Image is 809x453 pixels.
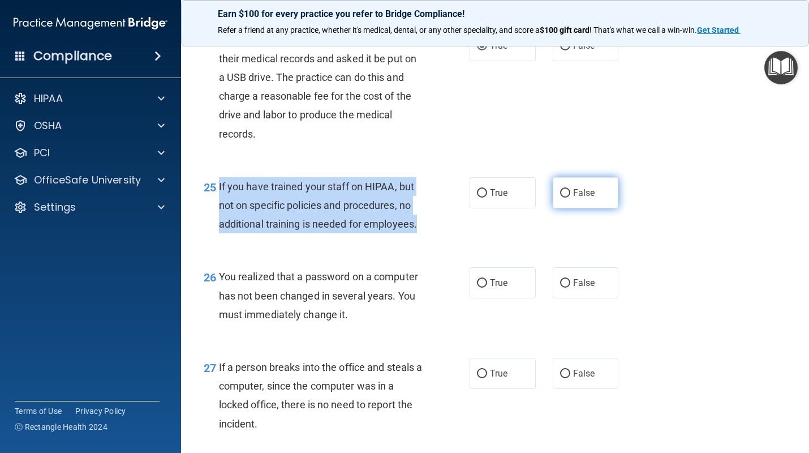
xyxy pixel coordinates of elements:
input: False [560,189,570,198]
span: If a person breaks into the office and steals a computer, since the computer was in a locked offi... [219,361,423,430]
span: A patient has asked for an electronic copy of their medical records and asked it be put on a USB ... [219,33,420,139]
span: 26 [204,271,216,284]
a: Settings [14,200,165,214]
span: Ⓒ Rectangle Health 2024 [15,421,107,433]
p: Settings [34,200,76,214]
img: PMB logo [14,12,167,35]
p: OSHA [34,119,62,133]
strong: Get Started [697,25,739,35]
input: True [477,370,487,378]
span: You realized that a password on a computer has not been changed in several years. You must immedi... [219,271,418,320]
p: HIPAA [34,92,63,105]
span: ! That's what we call a win-win. [589,25,697,35]
a: Get Started [697,25,741,35]
span: True [490,368,507,379]
span: 25 [204,181,216,194]
input: False [560,279,570,288]
span: Refer a friend at any practice, whether it's medical, dental, or any other speciality, and score a [218,25,540,35]
p: Earn $100 for every practice you refer to Bridge Compliance! [218,8,772,19]
input: True [477,279,487,288]
p: OfficeSafe University [34,173,141,187]
span: True [490,277,507,288]
a: PCI [14,146,165,160]
button: Open Resource Center [764,51,798,84]
span: 27 [204,361,216,375]
span: If you have trained your staff on HIPAA, but not on specific policies and procedures, no addition... [219,181,417,230]
a: Terms of Use [15,405,62,417]
a: OfficeSafe University [14,173,165,187]
strong: $100 gift card [540,25,589,35]
input: True [477,189,487,198]
a: Privacy Policy [75,405,126,417]
a: HIPAA [14,92,165,105]
a: OSHA [14,119,165,133]
span: False [573,368,595,379]
h4: Compliance [33,48,112,64]
input: False [560,370,570,378]
span: True [490,187,507,198]
p: PCI [34,146,50,160]
span: False [573,187,595,198]
span: False [573,277,595,288]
